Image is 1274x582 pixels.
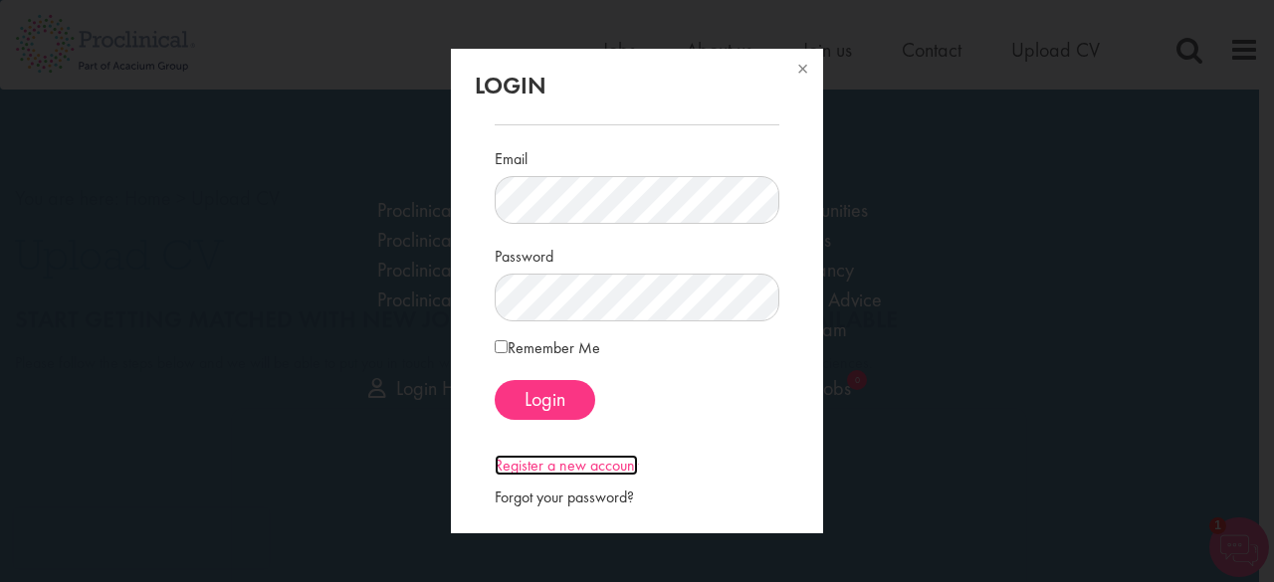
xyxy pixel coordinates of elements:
a: Register a new account [495,455,638,476]
div: Forgot your password? [495,486,778,509]
span: Login [525,386,565,412]
button: Login [495,380,595,420]
label: Password [495,239,553,269]
label: Email [495,141,528,171]
input: Remember Me [495,340,508,353]
h2: Login [475,73,798,98]
label: Remember Me [495,336,600,360]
